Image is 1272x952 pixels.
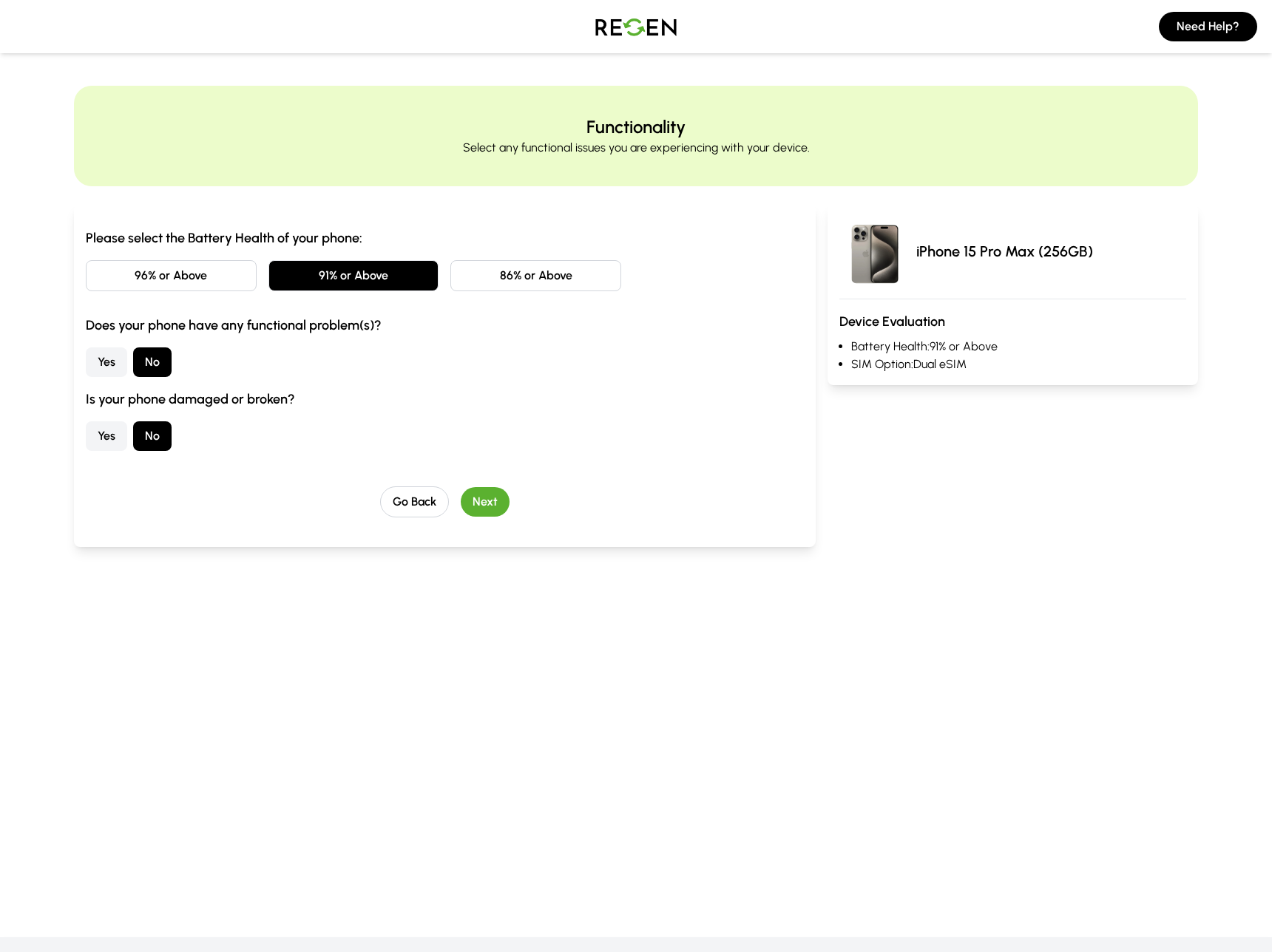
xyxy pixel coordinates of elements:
h3: Does your phone have any functional problem(s)? [86,315,804,336]
li: SIM Option: Dual eSIM [851,356,1186,373]
h3: Device Evaluation [839,311,1186,332]
h2: Functionality [586,115,686,139]
h3: Please select the Battery Health of your phone: [86,228,804,248]
button: Yes [86,347,127,377]
button: Yes [86,421,127,451]
button: No [133,421,172,451]
img: Logo [584,6,688,47]
button: 91% or Above [268,260,439,291]
button: No [133,347,172,377]
h3: Is your phone damaged or broken? [86,389,804,409]
p: iPhone 15 Pro Max (256GB) [916,241,1093,262]
button: 96% or Above [86,260,257,291]
p: Select any functional issues you are experiencing with your device. [463,139,810,157]
button: Next [461,487,510,517]
li: Battery Health: 91% or Above [851,338,1186,356]
button: Go Back [380,486,449,517]
button: Need Help? [1159,12,1257,41]
img: iPhone 15 Pro Max [839,216,910,287]
button: 86% or Above [450,260,621,291]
